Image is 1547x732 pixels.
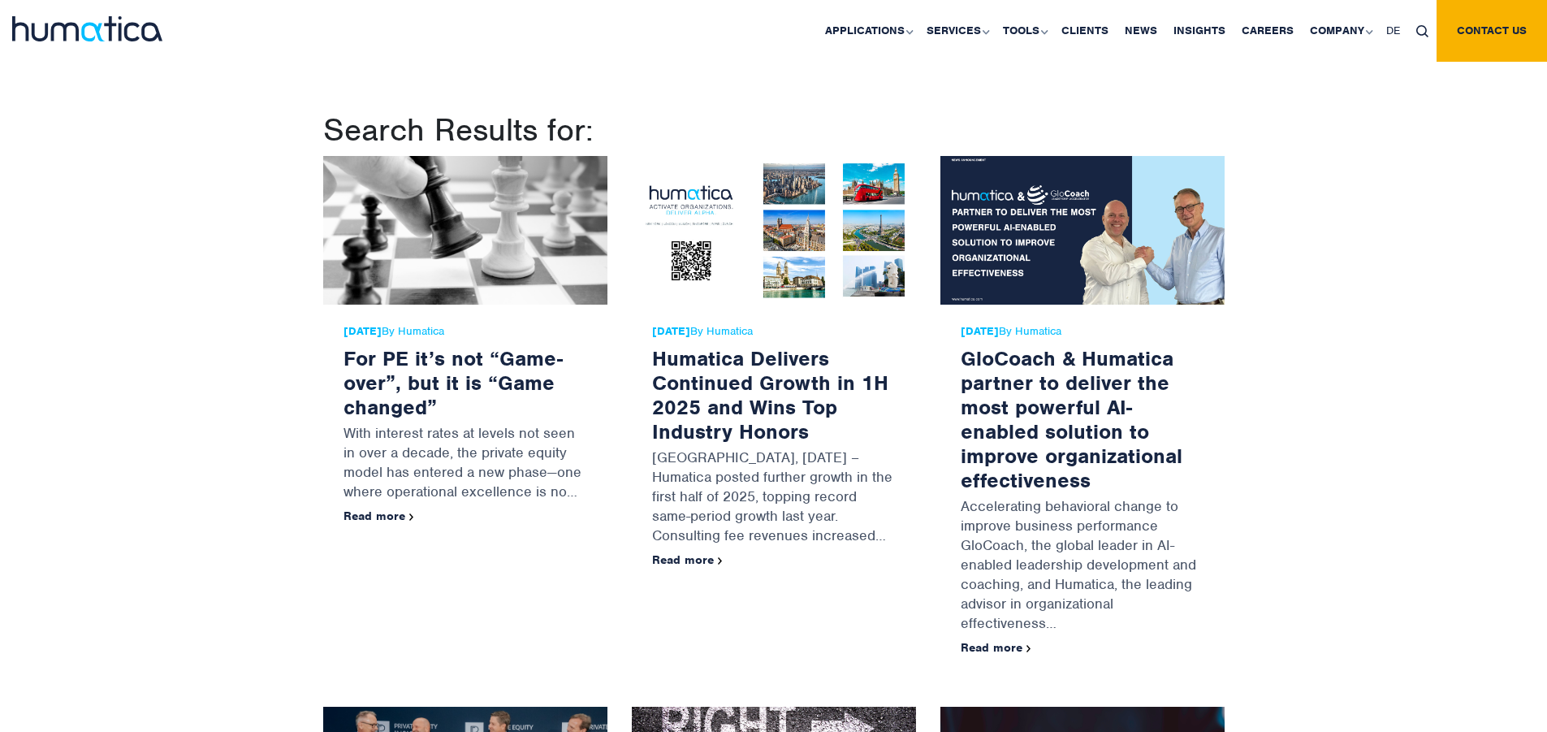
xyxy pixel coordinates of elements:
[1386,24,1400,37] span: DE
[961,325,1204,338] span: By Humatica
[652,324,690,338] strong: [DATE]
[344,419,587,509] p: With interest rates at levels not seen in over a decade, the private equity model has entered a n...
[344,325,587,338] span: By Humatica
[323,156,607,305] img: For PE it’s not “Game-over”, but it is “Game changed”
[652,345,888,444] a: Humatica Delivers Continued Growth in 1H 2025 and Wins Top Industry Honors
[632,156,916,305] img: Humatica Delivers Continued Growth in 1H 2025 and Wins Top Industry Honors
[652,444,896,553] p: [GEOGRAPHIC_DATA], [DATE] – Humatica posted further growth in the first half of 2025, topping rec...
[344,509,414,523] a: Read more
[344,324,382,338] strong: [DATE]
[940,156,1225,305] img: GloCoach & Humatica partner to deliver the most powerful AI-enabled solution to improve organizat...
[409,513,414,521] img: arrowicon
[1416,25,1428,37] img: search_icon
[652,552,723,567] a: Read more
[961,640,1031,655] a: Read more
[961,492,1204,641] p: Accelerating behavioral change to improve business performance GloCoach, the global leader in AI-...
[652,325,896,338] span: By Humatica
[961,345,1182,493] a: GloCoach & Humatica partner to deliver the most powerful AI-enabled solution to improve organizat...
[718,557,723,565] img: arrowicon
[961,324,999,338] strong: [DATE]
[323,110,1225,149] h1: Search Results for:
[344,345,563,420] a: For PE it’s not “Game-over”, but it is “Game changed”
[1026,645,1031,652] img: arrowicon
[12,16,162,41] img: logo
